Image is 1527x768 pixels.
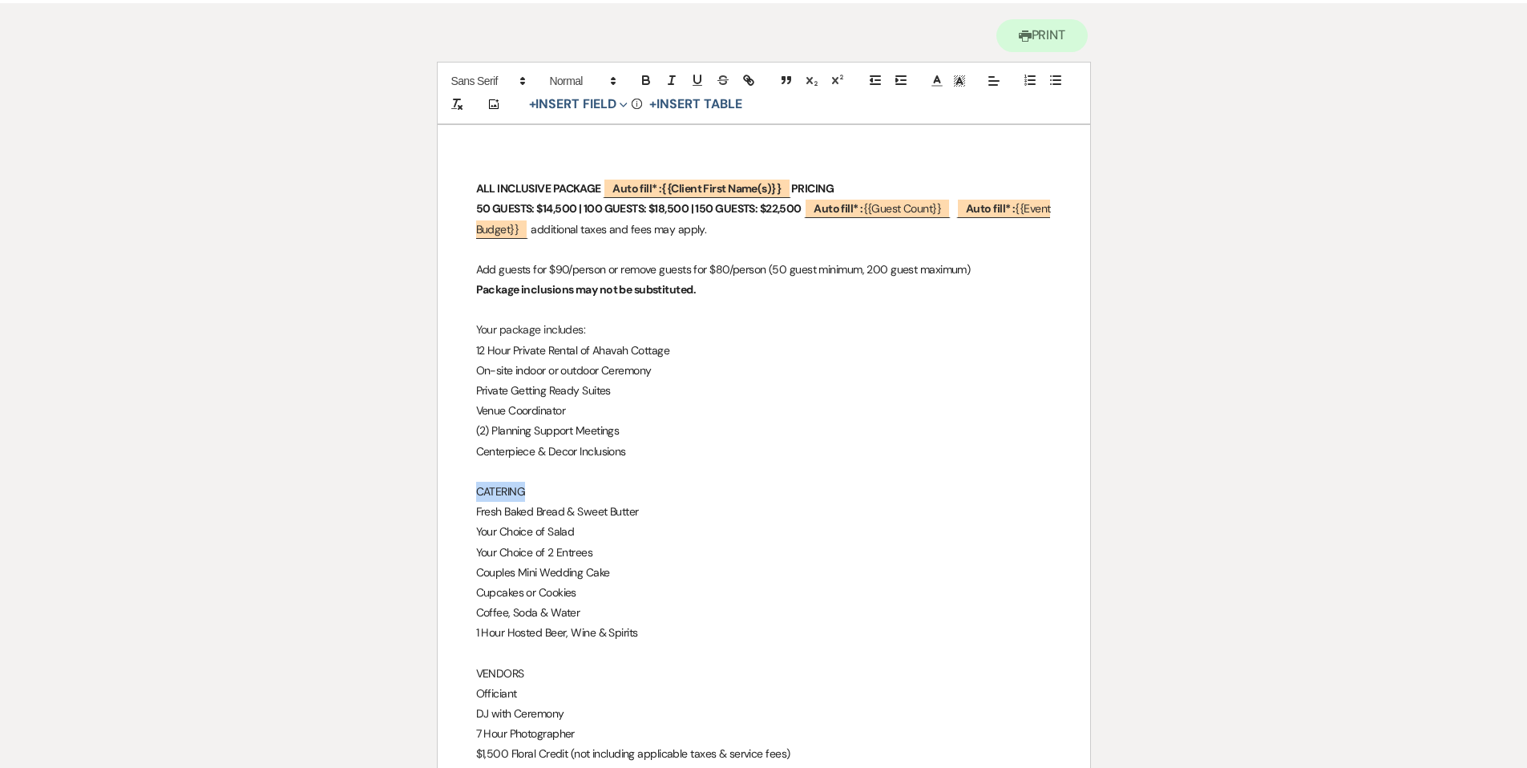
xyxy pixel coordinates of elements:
[529,98,536,111] span: +
[644,95,747,114] button: +Insert Table
[649,98,656,111] span: +
[476,282,696,297] strong: Package inclusions may not be substituted.
[476,746,790,761] span: $1,500 Floral Credit (not including applicable taxes & service fees)
[476,484,526,499] span: CATERING
[476,198,1051,238] span: {{Event Budget}}
[523,95,634,114] button: Insert Field
[476,178,834,198] strong: ALL INCLUSIVE PACKAGE PRICING
[476,343,670,358] span: 12 Hour Private Rental of Ahavah Cottage
[476,545,593,560] span: Your Choice of 2 Entrees
[476,686,517,701] span: Officiant
[804,198,951,218] span: {{Guest Count}}
[531,222,706,236] span: additional taxes and fees may apply.
[966,201,1015,216] b: Auto fill* :
[476,262,971,277] span: Add guests for $90/person or remove guests for $80/person (50 guest minimum, 200 guest maximum)
[476,363,652,378] span: On-site indoor or outdoor Ceremony
[476,423,620,438] span: (2) Planning Support Meetings
[476,403,565,418] span: Venue Coordinator
[476,565,610,580] span: Couples Mini Wedding Cake
[476,625,638,640] span: 1 Hour Hosted Beer, Wine & Spirits
[603,178,791,198] span: {{Client First Name(s)}}
[612,181,661,196] b: Auto fill* :
[476,201,802,216] strong: 50 GUESTS: $14,500 | 100 GUESTS: $18,500 | 150 GUESTS: $22,500
[476,504,639,519] span: Fresh Baked Bread & Sweet Butter
[476,605,580,620] span: Coffee, Soda & Water
[476,726,575,741] span: 7 Hour Photographer
[476,706,564,721] span: DJ with Ceremony
[476,383,611,398] span: Private Getting Ready Suites
[983,71,1005,91] span: Alignment
[543,71,621,91] span: Header Formats
[476,524,575,539] span: Your Choice of Salad
[948,71,971,91] span: Text Background Color
[476,585,576,600] span: Cupcakes or Cookies
[476,666,524,681] span: VENDORS
[996,19,1089,52] button: Print
[476,444,626,459] span: Centerpiece & Decor Inclusions
[814,201,862,216] b: Auto fill* :
[926,71,948,91] span: Text Color
[476,320,1052,340] p: Your package includes:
